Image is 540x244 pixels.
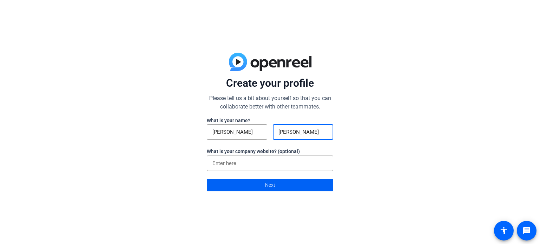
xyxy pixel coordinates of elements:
mat-icon: accessibility [500,226,508,235]
input: First Name [212,128,262,136]
img: blue-gradient.svg [229,53,311,71]
button: Next [207,179,333,191]
label: What is your name? [207,118,250,123]
input: Last Name [278,128,328,136]
label: What is your company website? (optional) [207,149,300,154]
span: Next [265,178,275,192]
p: Create your profile [207,77,333,90]
input: Enter here [212,159,328,167]
mat-icon: message [522,226,531,235]
p: Please tell us a bit about yourself so that you can collaborate better with other teammates. [207,94,333,111]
